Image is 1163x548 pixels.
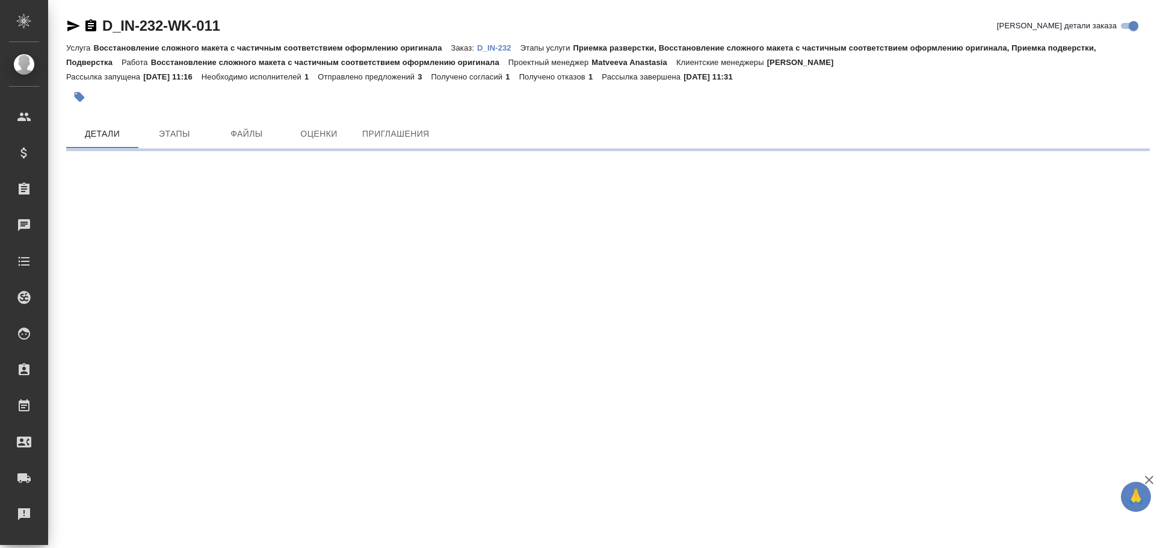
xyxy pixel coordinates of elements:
[451,43,477,52] p: Заказ:
[304,72,318,81] p: 1
[431,72,506,81] p: Получено согласий
[362,126,430,142] span: Приглашения
[66,43,93,52] p: Услуга
[143,72,202,81] p: [DATE] 11:16
[591,58,676,67] p: Matveeva Anastasia
[84,19,98,33] button: Скопировать ссылку
[683,72,742,81] p: [DATE] 11:31
[66,72,143,81] p: Рассылка запущена
[66,84,93,110] button: Добавить тэг
[519,72,588,81] p: Получено отказов
[505,72,519,81] p: 1
[508,58,591,67] p: Проектный менеджер
[477,43,520,52] p: D_IN-232
[997,20,1117,32] span: [PERSON_NAME] детали заказа
[218,126,276,142] span: Файлы
[520,43,573,52] p: Этапы услуги
[66,19,81,33] button: Скопировать ссылку для ЯМессенджера
[151,58,508,67] p: Восстановление сложного макета с частичным соответствием оформлению оригинала
[477,42,520,52] a: D_IN-232
[290,126,348,142] span: Оценки
[146,126,203,142] span: Этапы
[418,72,431,81] p: 3
[73,126,131,142] span: Детали
[93,43,451,52] p: Восстановление сложного макета с частичным соответствием оформлению оригинала
[102,17,220,34] a: D_IN-232-WK-011
[122,58,151,67] p: Работа
[66,43,1096,67] p: Приемка разверстки, Восстановление сложного макета с частичным соответствием оформлению оригинала...
[676,58,767,67] p: Клиентские менеджеры
[767,58,843,67] p: [PERSON_NAME]
[1126,484,1146,509] span: 🙏
[202,72,304,81] p: Необходимо исполнителей
[318,72,418,81] p: Отправлено предложений
[1121,482,1151,512] button: 🙏
[602,72,683,81] p: Рассылка завершена
[588,72,602,81] p: 1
